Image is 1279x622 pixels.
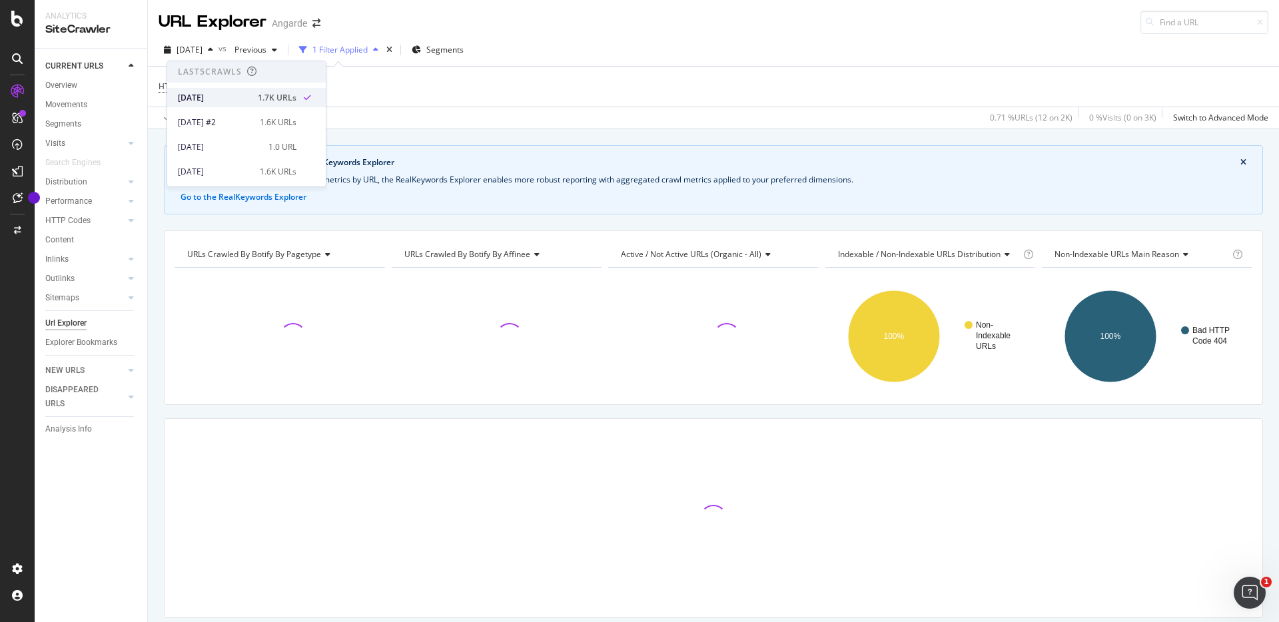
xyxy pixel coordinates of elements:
[229,39,282,61] button: Previous
[1052,244,1230,265] h4: Non-Indexable URLs Main Reason
[45,272,125,286] a: Outlinks
[406,39,469,61] button: Segments
[1089,112,1156,123] div: 0 % Visits ( 0 on 3K )
[1173,112,1268,123] div: Switch to Advanced Mode
[1192,326,1230,335] text: Bad HTTP
[45,383,113,411] div: DISAPPEARED URLS
[312,19,320,28] div: arrow-right-arrow-left
[45,233,74,247] div: Content
[1055,248,1179,260] span: Non-Indexable URLs Main Reason
[164,145,1263,214] div: info banner
[426,44,464,55] span: Segments
[45,11,137,22] div: Analytics
[294,39,384,61] button: 1 Filter Applied
[976,320,993,330] text: Non-
[45,59,125,73] a: CURRENT URLS
[384,43,395,57] div: times
[45,252,125,266] a: Inlinks
[45,316,138,330] a: Url Explorer
[45,364,85,378] div: NEW URLS
[835,244,1021,265] h4: Indexable / Non-Indexable URLs Distribution
[181,191,306,203] button: Go to the RealKeywords Explorer
[159,39,218,61] button: [DATE]
[404,248,530,260] span: URLs Crawled By Botify By affinee
[45,156,101,170] div: Search Engines
[159,81,225,92] span: HTTP Status Code
[45,422,138,436] a: Analysis Info
[45,137,125,151] a: Visits
[838,248,1001,260] span: Indexable / Non-Indexable URLs distribution
[990,112,1072,123] div: 0.71 % URLs ( 12 on 2K )
[159,11,266,33] div: URL Explorer
[45,175,87,189] div: Distribution
[177,44,203,55] span: 2025 Sep. 28th
[825,278,1034,394] svg: A chart.
[618,244,807,265] h4: Active / Not Active URLs
[178,166,252,178] div: [DATE]
[45,252,69,266] div: Inlinks
[45,98,87,112] div: Movements
[1237,154,1250,171] button: close banner
[178,66,242,77] div: Last 5 Crawls
[45,156,114,170] a: Search Engines
[258,92,296,104] div: 1.7K URLs
[883,332,904,341] text: 100%
[45,137,65,151] div: Visits
[178,92,250,104] div: [DATE]
[45,79,77,93] div: Overview
[187,248,321,260] span: URLs Crawled By Botify By pagetype
[28,192,40,204] div: Tooltip anchor
[45,214,91,228] div: HTTP Codes
[45,98,138,112] a: Movements
[312,44,368,55] div: 1 Filter Applied
[1234,577,1266,609] iframe: Intercom live chat
[45,79,138,93] a: Overview
[45,214,125,228] a: HTTP Codes
[178,141,260,153] div: [DATE]
[1168,107,1268,129] button: Switch to Advanced Mode
[268,141,296,153] div: 1.0 URL
[272,17,307,30] div: Angarde
[260,117,296,129] div: 1.6K URLs
[229,44,266,55] span: Previous
[976,331,1011,340] text: Indexable
[45,22,137,37] div: SiteCrawler
[218,43,229,54] span: vs
[45,194,92,208] div: Performance
[976,342,996,351] text: URLs
[45,233,138,247] a: Content
[181,174,1246,186] div: While the Site Explorer provides crawl metrics by URL, the RealKeywords Explorer enables more rob...
[45,383,125,411] a: DISAPPEARED URLS
[45,194,125,208] a: Performance
[45,175,125,189] a: Distribution
[185,244,373,265] h4: URLs Crawled By Botify By pagetype
[159,107,197,129] button: Apply
[1192,336,1227,346] text: Code 404
[1261,577,1272,587] span: 1
[402,244,590,265] h4: URLs Crawled By Botify By affinee
[45,422,92,436] div: Analysis Info
[45,117,81,131] div: Segments
[260,166,296,178] div: 1.6K URLs
[45,316,87,330] div: Url Explorer
[45,117,138,131] a: Segments
[1042,278,1250,394] svg: A chart.
[45,336,117,350] div: Explorer Bookmarks
[45,291,79,305] div: Sitemaps
[45,364,125,378] a: NEW URLS
[45,59,103,73] div: CURRENT URLS
[621,248,761,260] span: Active / Not Active URLs (organic - all)
[45,272,75,286] div: Outlinks
[1140,11,1268,34] input: Find a URL
[45,291,125,305] a: Sitemaps
[178,117,252,129] div: [DATE] #2
[194,156,1240,168] div: Crawl metrics are now in the RealKeywords Explorer
[45,336,138,350] a: Explorer Bookmarks
[1100,332,1121,341] text: 100%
